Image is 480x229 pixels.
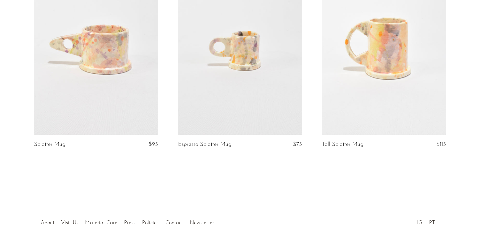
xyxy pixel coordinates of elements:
[165,220,183,226] a: Contact
[414,215,438,228] ul: Social Medias
[37,215,217,228] ul: Quick links
[429,220,435,226] a: PT
[322,142,363,148] a: Tall Splatter Mug
[61,220,78,226] a: Visit Us
[178,142,231,148] a: Espresso Splatter Mug
[293,142,302,147] span: $75
[124,220,135,226] a: Press
[85,220,117,226] a: Material Care
[436,142,446,147] span: $115
[142,220,159,226] a: Policies
[417,220,422,226] a: IG
[34,142,65,148] a: Splatter Mug
[149,142,158,147] span: $95
[41,220,54,226] a: About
